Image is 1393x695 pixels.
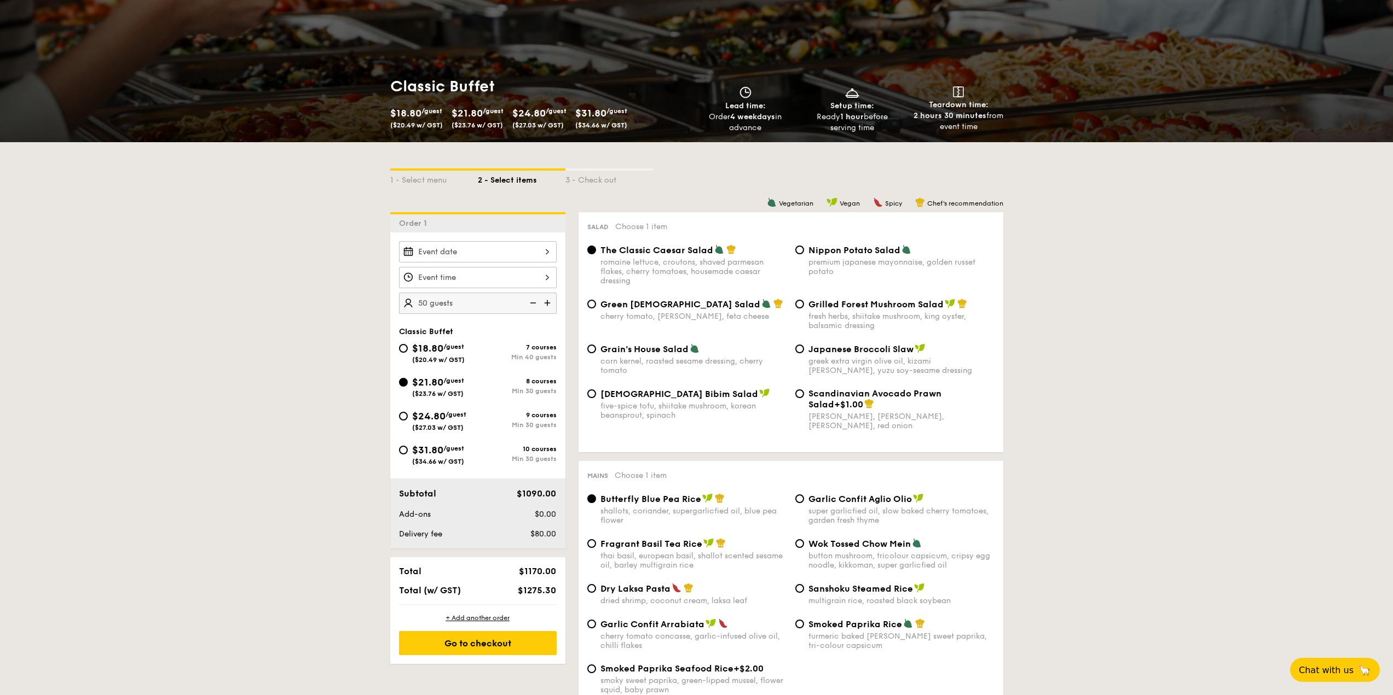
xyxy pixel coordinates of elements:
[587,620,596,628] input: Garlic Confit Arrabiatacherry tomato concasse, garlic-infused olive oil, chilli flakes
[873,197,883,207] img: icon-spicy.37a8142b.svg
[714,244,724,254] img: icon-vegetarian.fe4039eb.svg
[600,619,704,629] span: Garlic Confit Arrabiata
[518,585,556,595] span: $1275.30
[399,566,421,576] span: Total
[600,258,787,285] div: romaine lettuce, croutons, shaved parmesan flakes, cherry tomatoes, housemade caesar dressing
[535,510,556,519] span: $0.00
[795,620,804,628] input: Smoked Paprika Riceturmeric baked [PERSON_NAME] sweet paprika, tri-colour capsicum
[390,121,443,129] span: ($20.49 w/ GST)
[540,293,557,313] img: icon-add.58712e84.svg
[726,244,736,254] img: icon-chef-hat.a58ddaea.svg
[808,245,900,255] span: Nippon Potato Salad
[1299,665,1354,675] span: Chat with us
[730,112,775,121] strong: 4 weekdays
[840,200,860,207] span: Vegan
[478,353,557,361] div: Min 40 guests
[915,618,925,628] img: icon-chef-hat.a58ddaea.svg
[808,551,995,570] div: button mushroom, tricolour capsicum, cripsy egg noodle, kikkoman, super garlicfied oil
[600,676,787,694] div: smoky sweet paprika, green-lipped mussel, flower squid, baby prawn
[808,312,995,330] div: fresh herbs, shiitake mushroom, king oyster, balsamic dressing
[399,241,557,262] input: Event date
[452,107,483,119] span: $21.80
[1358,664,1371,676] span: 🦙
[446,411,466,418] span: /guest
[587,472,608,480] span: Mains
[412,356,465,364] span: ($20.49 w/ GST)
[600,401,787,420] div: five-spice tofu, shiitake mushroom, korean beansprout, spinach
[530,529,556,539] span: $80.00
[706,618,716,628] img: icon-vegan.f8ff3823.svg
[478,421,557,429] div: Min 30 guests
[512,121,564,129] span: ($27.03 w/ GST)
[399,267,557,288] input: Event time
[808,506,995,525] div: super garlicfied oil, slow baked cherry tomatoes, garden fresh thyme
[830,101,874,110] span: Setup time:
[773,299,783,308] img: icon-chef-hat.a58ddaea.svg
[587,300,596,308] input: Green [DEMOGRAPHIC_DATA] Saladcherry tomato, [PERSON_NAME], feta cheese
[412,458,464,465] span: ($34.66 w/ GST)
[600,539,702,549] span: Fragrant Basil Tea Rice
[808,412,995,430] div: [PERSON_NAME], [PERSON_NAME], [PERSON_NAME], red onion
[565,171,653,186] div: 3 - Check out
[600,357,787,375] div: corn kernel, roasted sesame dressing, cherry tomato
[808,494,912,504] span: Garlic Confit Aglio Olio
[587,584,596,593] input: Dry Laksa Pastadried shrimp, coconut cream, laksa leaf
[546,107,567,115] span: /guest
[808,583,913,594] span: Sanshoku Steamed Rice
[808,596,995,605] div: multigrain rice, roasted black soybean
[399,488,436,499] span: Subtotal
[443,343,464,351] span: /guest
[737,86,754,98] img: icon-clock.2db775ea.svg
[412,390,464,398] span: ($23.76 w/ GST)
[808,357,995,375] div: greek extra virgin olive oil, kizami [PERSON_NAME], yuzu soy-sesame dressing
[587,494,596,503] input: Butterfly Blue Pea Riceshallots, coriander, supergarlicfied oil, blue pea flower
[412,376,443,388] span: $21.80
[733,663,764,674] span: +$2.00
[478,411,557,419] div: 9 courses
[914,111,986,120] strong: 2 hours 30 minutes
[808,632,995,650] div: turmeric baked [PERSON_NAME] sweet paprika, tri-colour capsicum
[672,583,681,593] img: icon-spicy.37a8142b.svg
[606,107,627,115] span: /guest
[615,222,667,231] span: Choose 1 item
[912,538,922,548] img: icon-vegetarian.fe4039eb.svg
[478,171,565,186] div: 2 - Select items
[795,344,804,353] input: Japanese Broccoli Slawgreek extra virgin olive oil, kizami [PERSON_NAME], yuzu soy-sesame dressing
[929,100,989,109] span: Teardown time:
[761,299,771,308] img: icon-vegetarian.fe4039eb.svg
[587,246,596,254] input: The Classic Caesar Saladromaine lettuce, croutons, shaved parmesan flakes, cherry tomatoes, house...
[697,112,795,133] div: Order in advance
[600,344,689,354] span: Grain's House Salad
[913,493,924,503] img: icon-vegan.f8ff3823.svg
[795,584,804,593] input: Sanshoku Steamed Ricemultigrain rice, roasted black soybean
[478,343,557,351] div: 7 courses
[524,293,540,313] img: icon-reduce.1d2dbef1.svg
[399,510,431,519] span: Add-ons
[767,197,777,207] img: icon-vegetarian.fe4039eb.svg
[412,410,446,422] span: $24.80
[808,388,941,410] span: Scandinavian Avocado Prawn Salad
[399,412,408,420] input: $24.80/guest($27.03 w/ GST)9 coursesMin 30 guests
[517,488,556,499] span: $1090.00
[914,583,925,593] img: icon-vegan.f8ff3823.svg
[399,614,557,622] div: + Add another order
[600,506,787,525] div: shallots, coriander, supergarlicfied oil, blue pea flower
[795,494,804,503] input: Garlic Confit Aglio Oliosuper garlicfied oil, slow baked cherry tomatoes, garden fresh thyme
[412,424,464,431] span: ($27.03 w/ GST)
[690,343,700,353] img: icon-vegetarian.fe4039eb.svg
[600,596,787,605] div: dried shrimp, coconut cream, laksa leaf
[587,539,596,548] input: Fragrant Basil Tea Ricethai basil, european basil, shallot scented sesame oil, barley multigrain ...
[903,618,913,628] img: icon-vegetarian.fe4039eb.svg
[615,471,667,480] span: Choose 1 item
[421,107,442,115] span: /guest
[795,246,804,254] input: Nippon Potato Saladpremium japanese mayonnaise, golden russet potato
[826,197,837,207] img: icon-vegan.f8ff3823.svg
[399,219,431,228] span: Order 1
[1290,658,1380,682] button: Chat with us🦙
[600,494,701,504] span: Butterfly Blue Pea Rice
[885,200,902,207] span: Spicy
[953,86,964,97] img: icon-teardown.65201eee.svg
[808,299,944,309] span: Grilled Forest Mushroom Salad
[452,121,503,129] span: ($23.76 w/ GST)
[600,632,787,650] div: cherry tomato concasse, garlic-infused olive oil, chilli flakes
